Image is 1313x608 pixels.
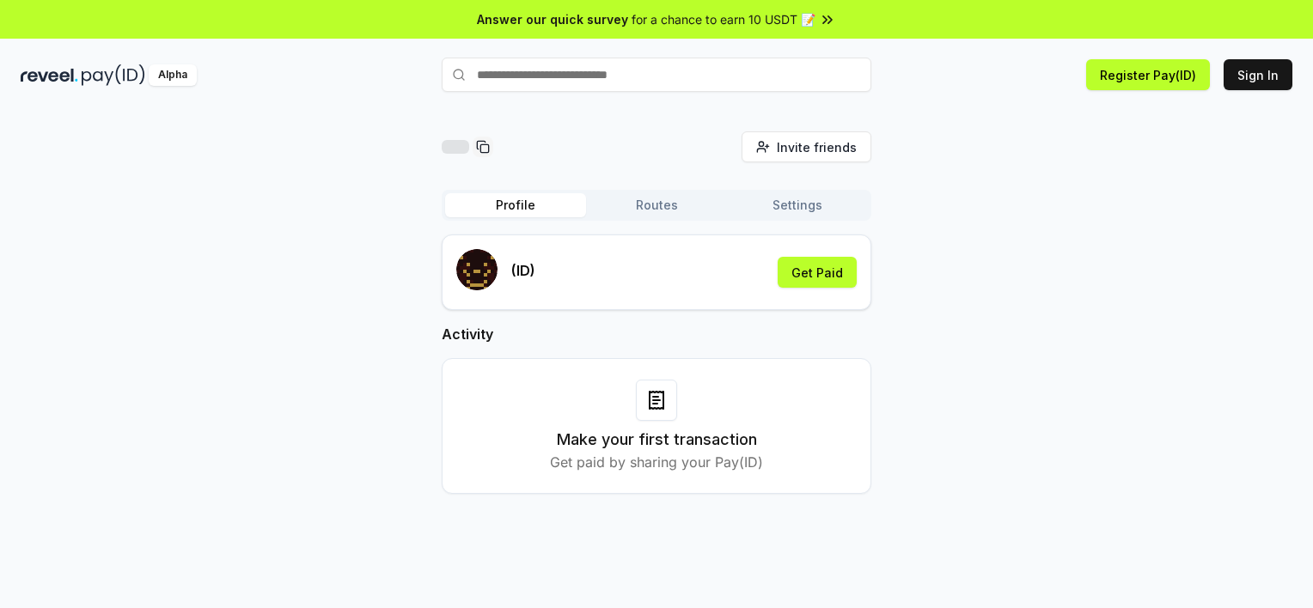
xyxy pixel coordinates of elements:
span: Invite friends [777,138,857,156]
p: Get paid by sharing your Pay(ID) [550,452,763,472]
button: Settings [727,193,868,217]
button: Get Paid [778,257,857,288]
img: reveel_dark [21,64,78,86]
button: Routes [586,193,727,217]
button: Register Pay(ID) [1086,59,1210,90]
img: pay_id [82,64,145,86]
span: Answer our quick survey [477,10,628,28]
div: Alpha [149,64,197,86]
button: Profile [445,193,586,217]
button: Sign In [1224,59,1292,90]
button: Invite friends [742,131,871,162]
h3: Make your first transaction [557,428,757,452]
h2: Activity [442,324,871,344]
span: for a chance to earn 10 USDT 📝 [632,10,815,28]
p: (ID) [511,260,535,281]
